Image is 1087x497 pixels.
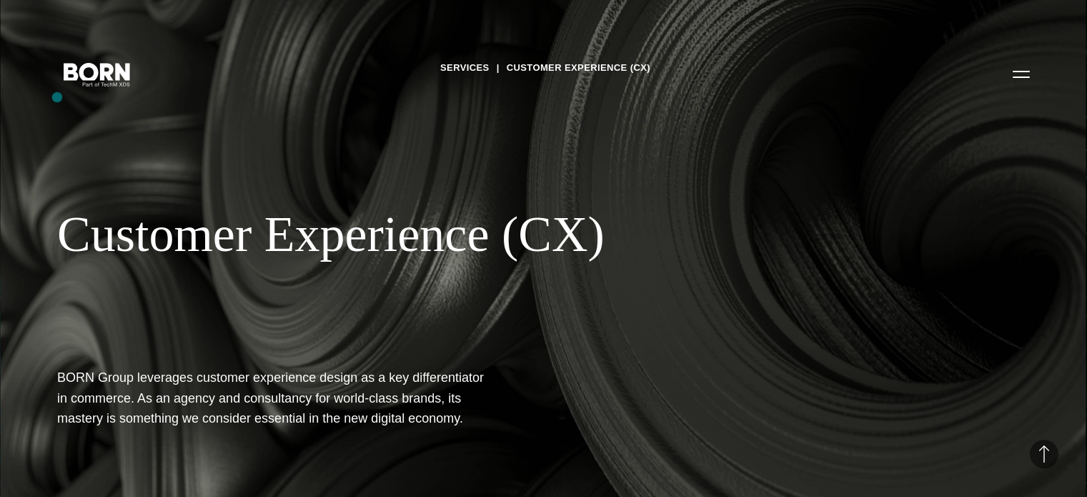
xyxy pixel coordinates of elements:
[57,205,872,264] div: Customer Experience (CX)
[57,368,486,428] h1: BORN Group leverages customer experience design as a key differentiator in commerce. As an agency...
[507,57,650,79] a: Customer Experience (CX)
[1030,440,1058,468] button: Back to Top
[1004,59,1038,89] button: Open
[440,57,490,79] a: Services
